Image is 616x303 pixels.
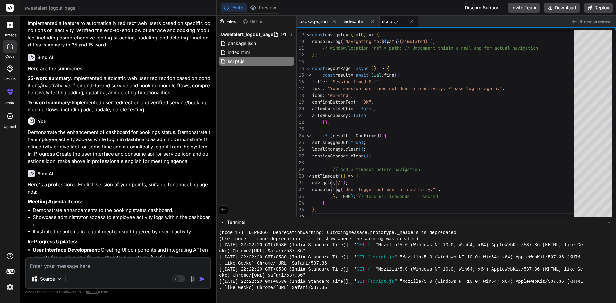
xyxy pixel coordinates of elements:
[297,99,304,105] div: 19
[361,106,374,112] span: false
[297,166,304,173] div: 29
[297,92,304,99] div: 18
[353,32,364,38] span: path
[387,38,397,44] span: path
[544,3,580,13] button: Download
[508,3,540,13] button: Invite Team
[227,219,245,225] span: Terminal
[364,146,366,152] span: ;
[330,79,379,85] span: "Session Timed Out"
[297,200,304,206] div: 34
[358,146,361,152] span: (
[28,99,72,105] strong: 15-word summary:
[304,132,313,139] div: Click to collapse the range.
[322,200,325,206] span: }
[312,106,356,112] span: allowOutsideClick
[28,75,210,97] p: Implemented automatic web user redirection based on conditions/inactivity. Verified end-to-end se...
[607,219,611,225] span: −
[433,38,435,44] span: ;
[217,18,240,25] div: Files
[322,86,325,91] span: :
[297,159,304,166] div: 28
[348,173,353,179] span: =>
[297,65,304,72] div: 14
[28,181,210,196] p: Here's a professional English version of your points, suitable for a meeting agenda:
[219,236,418,242] span: (Use `node --trace-deprecation ...` to show where the warning was created)
[297,132,304,139] div: 24
[435,187,438,192] span: )
[371,72,381,78] span: Swal
[340,193,351,199] span: 1000
[199,276,205,282] img: icon
[240,18,267,25] div: Github
[297,206,304,213] div: 35
[299,18,328,25] span: package.json
[379,79,381,85] span: ,
[394,254,583,260] span: " "Mozilla/5.0 (Windows NT 10.0; Win64; x64) AppleWebKit/537.36 (KHTML
[361,139,364,145] span: )
[374,106,376,112] span: ,
[502,86,505,91] span: ,
[330,187,333,192] span: .
[4,76,16,82] label: GitHub
[348,113,351,118] span: :
[220,31,273,38] span: sweetalert_logout_page
[367,266,370,273] span: /
[348,153,351,159] span: .
[189,275,196,283] img: attachment
[343,180,346,186] span: )
[33,247,101,253] strong: User Interface Development:
[328,119,330,125] span: ;
[227,57,245,65] span: script.js
[438,187,441,192] span: ;
[304,65,313,72] div: Click to collapse the range.
[370,266,583,273] span: " "Mozilla/5.0 (Windows NT 10.0; Win64; x64) AppleWebKit/537.36 (KHTML, like Ge
[343,38,381,44] span: `Navigating to:
[219,266,356,273] span: [[DATE] 22:22:20 GMT+0530 (India Standard Time)] "
[340,173,343,179] span: (
[221,3,247,12] button: Editor
[28,65,210,72] p: Here are the summaries:
[297,153,304,159] div: 27
[356,279,364,285] span: GET
[297,31,304,38] div: 9
[25,289,211,295] p: Always double-check its answers. Your in Bind
[33,247,210,261] li: Creating UI components and integrating API endpoints for service and frequently asked questions (...
[356,72,369,78] span: await
[361,99,371,105] span: "OK"
[227,48,250,56] span: index.html
[351,153,364,159] span: clear
[333,38,340,44] span: log
[356,266,364,273] span: GET
[28,239,77,245] strong: In-Progress Updates:
[297,58,304,65] div: 13
[356,106,358,112] span: :
[219,254,356,260] span: [[DATE] 22:22:20 GMT+0530 (India Standard Time)] "
[297,52,304,58] div: 12
[4,282,15,293] img: settings
[606,217,612,227] button: −
[28,129,210,165] p: Demonstrate the enhancement of dashboard for bookings status. Demonstrate the employee activity a...
[3,32,17,38] label: threads
[367,242,370,248] span: /
[367,279,394,285] span: /script.js
[312,92,322,98] span: icon
[322,133,328,139] span: if
[322,72,335,78] span: const
[38,54,53,61] h6: Bind AI
[430,38,433,44] span: )
[461,3,504,13] div: Discord Support
[382,18,398,25] span: script.js
[322,119,325,125] span: }
[356,242,364,248] span: GET
[371,99,374,105] span: ,
[384,72,394,78] span: fire
[304,72,313,79] div: Click to collapse the range.
[356,254,364,260] span: GET
[361,146,364,152] span: )
[28,99,210,114] p: Implemented user redirection and verified service/booking module flows, including add, update, de...
[219,279,356,285] span: [[DATE] 22:22:20 GMT+0530 (India Standard Time)] "
[312,207,315,213] span: }
[297,85,304,92] div: 17
[333,180,335,186] span: (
